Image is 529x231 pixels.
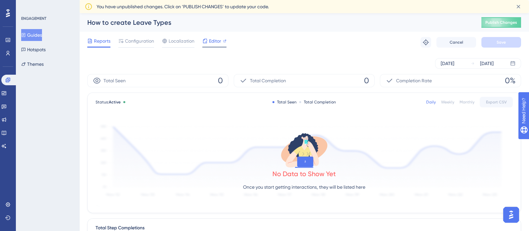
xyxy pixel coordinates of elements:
div: Weekly [441,99,454,105]
span: 0 [364,75,369,86]
span: You have unpublished changes. Click on ‘PUBLISH CHANGES’ to update your code. [97,3,269,11]
button: Guides [21,29,42,41]
span: Configuration [125,37,154,45]
span: 0 [218,75,223,86]
button: Save [481,37,521,48]
div: How to create Leave Types [87,18,465,27]
div: No Data to Show Yet [272,169,336,178]
div: Daily [426,99,436,105]
span: Active [109,100,121,104]
span: Localization [169,37,194,45]
span: Save [497,40,506,45]
span: Status: [96,99,121,105]
span: 0% [505,75,515,86]
div: ENGAGEMENT [21,16,46,21]
span: Completion Rate [396,77,432,85]
div: [DATE] [441,59,454,67]
span: Total Seen [103,77,126,85]
p: Once you start getting interactions, they will be listed here [243,183,365,191]
button: Publish Changes [481,17,521,28]
span: Total Completion [250,77,286,85]
button: Themes [21,58,44,70]
iframe: UserGuiding AI Assistant Launcher [501,205,521,225]
span: Reports [94,37,110,45]
div: Total Seen [272,99,297,105]
span: Editor [209,37,221,45]
button: Hotspots [21,44,46,56]
div: Monthly [460,99,474,105]
span: Publish Changes [485,20,517,25]
button: Cancel [436,37,476,48]
button: Export CSV [480,97,513,107]
div: Total Completion [299,99,336,105]
span: Need Help? [16,2,41,10]
span: Cancel [450,40,463,45]
div: [DATE] [480,59,494,67]
span: Export CSV [486,99,507,105]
